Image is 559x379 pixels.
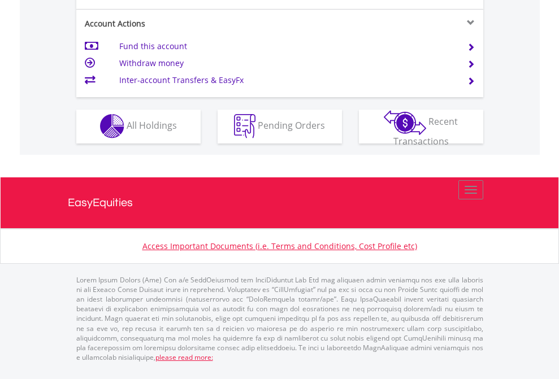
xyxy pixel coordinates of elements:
[76,275,483,362] p: Lorem Ipsum Dolors (Ame) Con a/e SeddOeiusmod tem InciDiduntut Lab Etd mag aliquaen admin veniamq...
[119,72,453,89] td: Inter-account Transfers & EasyFx
[119,38,453,55] td: Fund this account
[258,119,325,132] span: Pending Orders
[142,241,417,251] a: Access Important Documents (i.e. Terms and Conditions, Cost Profile etc)
[68,177,492,228] a: EasyEquities
[393,115,458,147] span: Recent Transactions
[234,114,255,138] img: pending_instructions-wht.png
[384,110,426,135] img: transactions-zar-wht.png
[359,110,483,143] button: Recent Transactions
[155,352,213,362] a: please read more:
[76,18,280,29] div: Account Actions
[127,119,177,132] span: All Holdings
[76,110,201,143] button: All Holdings
[218,110,342,143] button: Pending Orders
[100,114,124,138] img: holdings-wht.png
[119,55,453,72] td: Withdraw money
